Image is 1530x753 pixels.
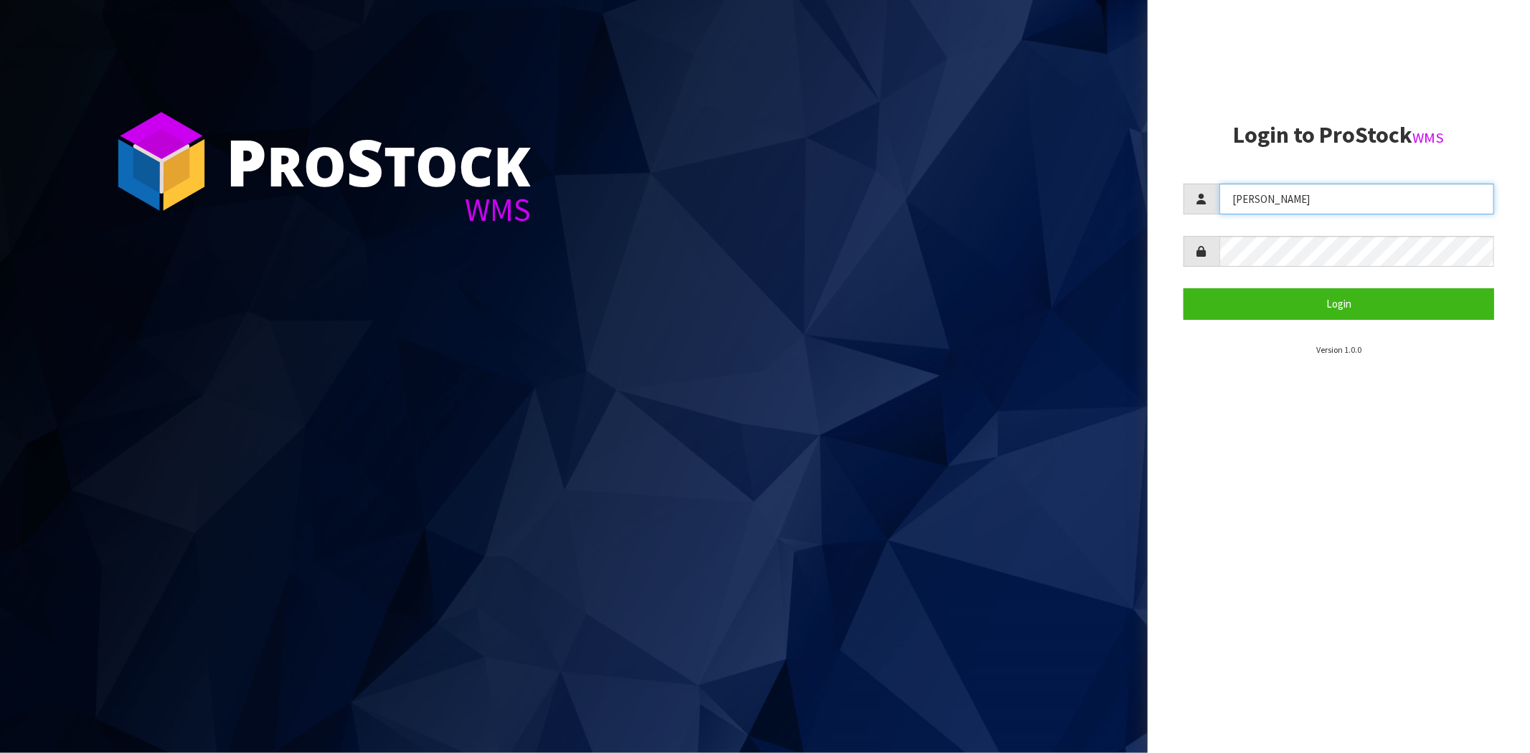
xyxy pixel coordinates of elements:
[1316,344,1361,355] small: Version 1.0.0
[108,108,215,215] img: ProStock Cube
[1184,123,1494,148] h2: Login to ProStock
[226,129,531,194] div: ro tock
[346,118,384,205] span: S
[226,194,531,226] div: WMS
[1412,128,1444,147] small: WMS
[226,118,267,205] span: P
[1219,184,1494,214] input: Username
[1184,288,1494,319] button: Login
